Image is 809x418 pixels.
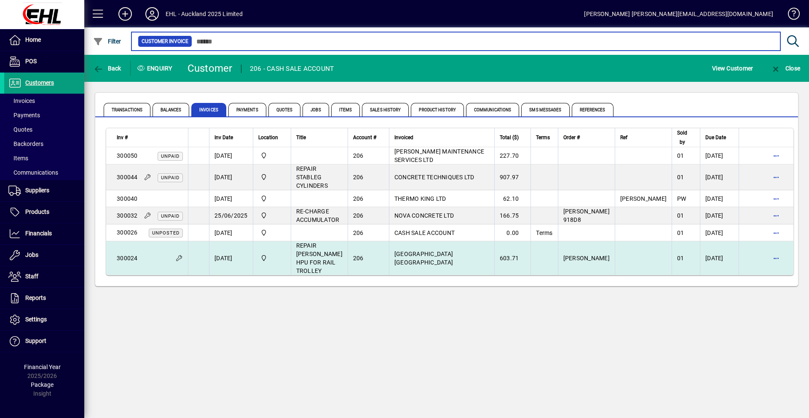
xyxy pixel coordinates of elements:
span: 01 [677,174,684,181]
div: Customer [188,62,233,75]
span: EHL AUCKLAND [258,194,286,203]
span: Terms [536,133,550,142]
a: POS [4,51,84,72]
td: 166.75 [494,207,531,224]
span: Settings [25,316,47,323]
span: Support [25,337,46,344]
span: Home [25,36,41,43]
div: Inv # [117,133,183,142]
a: Support [4,331,84,352]
span: Location [258,133,278,142]
td: [DATE] [209,190,253,207]
span: 300044 [117,174,138,181]
button: Back [91,61,123,76]
div: [PERSON_NAME] [PERSON_NAME][EMAIL_ADDRESS][DOMAIN_NAME] [584,7,773,21]
td: [DATE] [209,147,253,165]
a: Communications [4,165,84,180]
span: 206 [353,229,364,236]
span: Staff [25,273,38,280]
a: Settings [4,309,84,330]
button: View Customer [710,61,755,76]
span: REPAIR [PERSON_NAME] HPU FOR RAIL TROLLEY [296,242,343,274]
span: 206 [353,152,364,159]
div: Due Date [705,133,734,142]
td: 25/06/2025 [209,207,253,224]
span: Items [8,155,28,162]
div: 206 - CASH SALE ACCOUNT [250,62,334,76]
button: Filter [91,34,123,49]
span: Quotes [268,103,301,116]
span: 300050 [117,152,138,159]
a: Home [4,30,84,51]
span: 300026 [117,229,138,236]
span: Backorders [8,140,43,147]
a: Backorders [4,137,84,151]
span: Balances [153,103,189,116]
div: Invoiced [394,133,489,142]
button: More options [769,209,783,222]
span: EHL AUCKLAND [258,228,286,237]
span: Customers [25,79,54,86]
span: Inv Date [214,133,233,142]
span: 300024 [117,255,138,262]
td: 62.10 [494,190,531,207]
div: Title [296,133,343,142]
td: 0.00 [494,224,531,241]
span: 01 [677,255,684,262]
span: Terms [536,229,552,236]
span: 300040 [117,195,138,202]
span: Inv # [117,133,128,142]
a: Reports [4,288,84,309]
span: Total ($) [500,133,519,142]
span: EHL AUCKLAND [258,151,286,160]
span: [PERSON_NAME] [620,195,667,202]
a: Staff [4,266,84,287]
a: Financials [4,223,84,244]
span: [PERSON_NAME] [563,255,610,262]
a: Jobs [4,245,84,266]
td: [DATE] [700,207,739,224]
a: Knowledge Base [782,2,798,29]
span: THERMO KING LTD [394,195,446,202]
span: Suppliers [25,187,49,194]
span: 206 [353,195,364,202]
span: Customer Invoice [142,37,188,46]
span: Payments [8,112,40,119]
span: Invoices [8,97,35,104]
td: [DATE] [700,190,739,207]
button: Close [769,61,802,76]
span: Reports [25,294,46,301]
span: Due Date [705,133,726,142]
span: Financials [25,230,52,237]
span: Title [296,133,306,142]
span: Unpaid [161,175,179,181]
span: Filter [93,38,121,45]
span: 300032 [117,212,138,219]
span: Unpaid [161,154,179,159]
span: 206 [353,255,364,262]
span: Items [331,103,360,116]
td: [DATE] [209,241,253,275]
td: [DATE] [209,165,253,190]
span: View Customer [712,62,753,75]
span: Communications [8,169,58,176]
span: PW [677,195,686,202]
span: Account # [353,133,376,142]
span: 206 [353,174,364,181]
span: 01 [677,152,684,159]
span: Package [31,381,54,388]
span: EHL AUCKLAND [258,253,286,263]
td: [DATE] [700,165,739,190]
span: Communications [466,103,519,116]
button: More options [769,149,783,162]
app-page-header-button: Back [84,61,131,76]
app-page-header-button: Close enquiry [762,61,809,76]
td: 907.97 [494,165,531,190]
td: 227.70 [494,147,531,165]
span: EHL AUCKLAND [258,173,286,182]
td: [DATE] [700,241,739,275]
td: 603.71 [494,241,531,275]
span: 01 [677,212,684,219]
td: [DATE] [209,224,253,241]
button: More options [769,226,783,240]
